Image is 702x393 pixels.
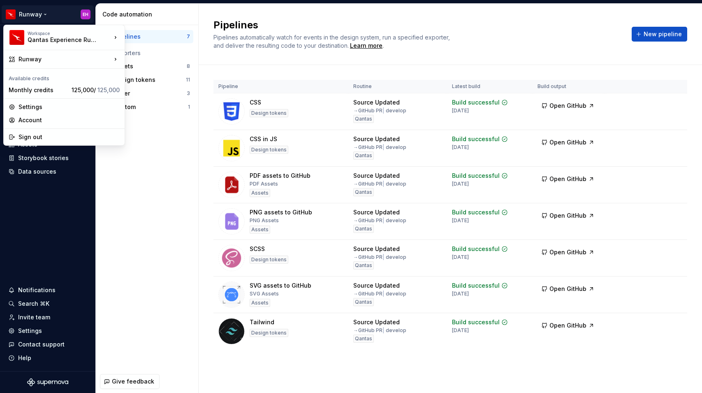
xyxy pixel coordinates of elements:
[9,86,68,94] div: Monthly credits
[19,133,120,141] div: Sign out
[5,70,123,84] div: Available credits
[97,86,120,93] span: 125,000
[28,36,97,44] div: Qantas Experience Runway (QXR)
[19,116,120,124] div: Account
[28,31,111,36] div: Workspace
[9,30,24,45] img: 6b187050-a3ed-48aa-8485-808e17fcee26.png
[19,55,111,63] div: Runway
[19,103,120,111] div: Settings
[72,86,120,93] span: 125,000 /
